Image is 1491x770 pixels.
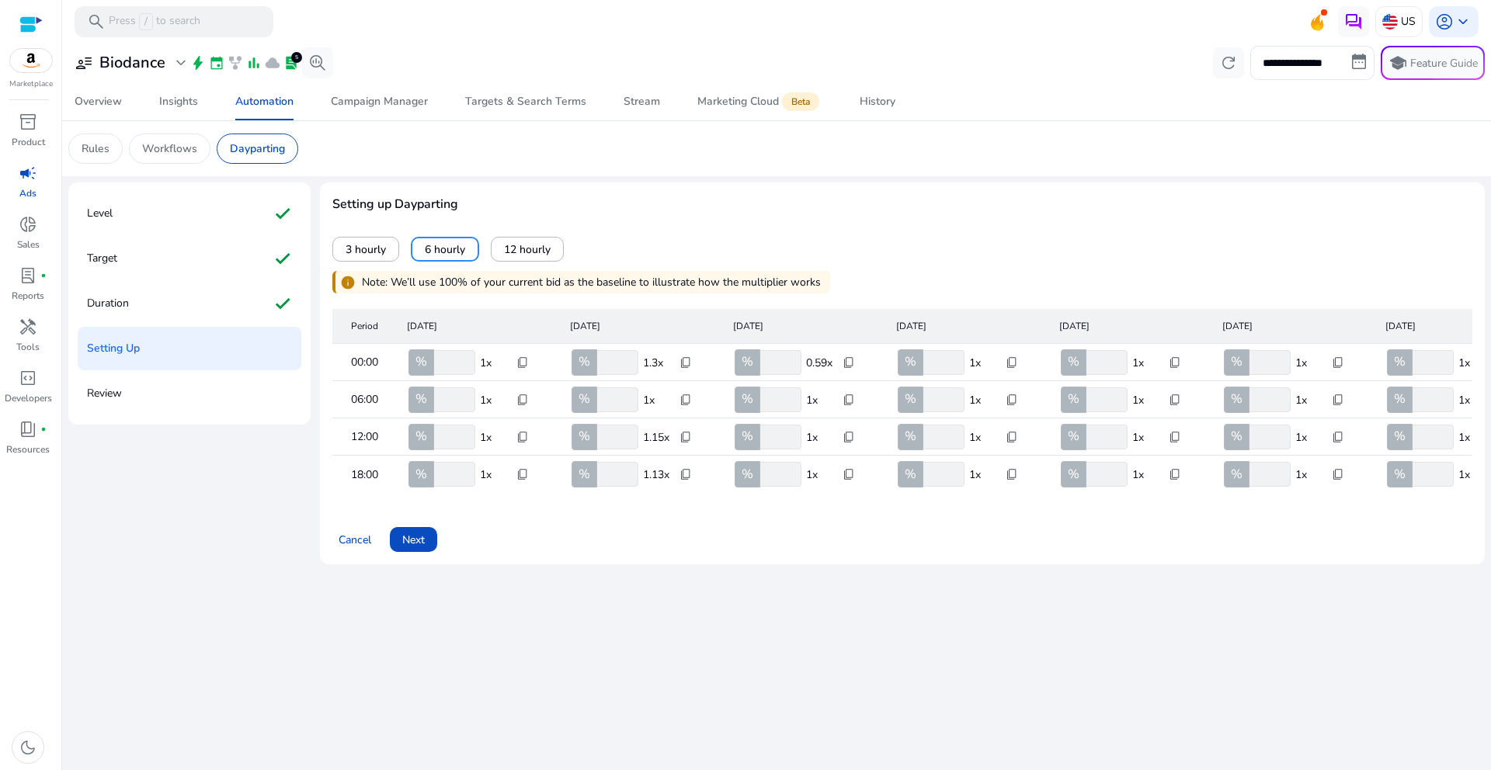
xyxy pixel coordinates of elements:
p: 1x [480,355,507,371]
p: Workflows [142,140,197,157]
span: / [139,13,153,30]
div: History [860,96,895,107]
span: % [1394,391,1406,408]
button: 3 hourly [332,237,399,262]
span: lab_profile [19,266,37,285]
span: % [1231,354,1242,370]
p: 1x [643,392,670,408]
span: Setting up Dayparting [332,195,1472,213]
mat-icon: check [273,291,292,316]
span: content_copy [1332,431,1344,443]
span: campaign [19,164,37,182]
span: % [579,354,590,370]
mat-header-cell: [DATE] [394,309,558,344]
button: 12 hourly [491,237,564,262]
mat-header-cell: Period [332,309,394,344]
button: refresh [1213,47,1244,78]
span: handyman [19,317,37,336]
span: Cancel [339,532,371,548]
span: % [415,428,427,445]
span: 12 hourly [504,241,551,258]
p: 1x [1458,355,1486,371]
p: Sales [17,238,40,251]
p: Resources [6,442,50,456]
p: Marketplace [9,78,53,90]
span: % [742,391,753,408]
span: content_copy [1332,468,1344,480]
p: Setting Up [87,336,140,361]
span: fiber_manual_record [40,272,47,279]
mat-cell: 06:00 [332,381,394,418]
div: Targets & Search Terms [465,96,586,107]
mat-cell: 12:00 [332,418,394,456]
span: % [1394,428,1406,445]
div: 5 [291,52,302,63]
span: cloud [265,55,280,71]
p: 1x [1458,429,1486,446]
span: code_blocks [19,369,37,387]
span: Beta [782,92,819,111]
span: Next [402,532,425,548]
span: content_copy [1169,394,1181,406]
p: 0.59x [806,355,833,371]
img: amazon.svg [10,49,52,72]
p: 1x [1132,429,1159,446]
p: Rules [82,140,109,157]
mat-header-cell: [DATE] [1210,309,1373,344]
span: % [1068,428,1079,445]
span: % [905,391,916,408]
mat-header-cell: [DATE] [1047,309,1210,344]
p: Target [87,246,117,271]
span: content_copy [843,431,855,443]
h3: Biodance [99,54,165,72]
p: 1x [969,467,996,483]
p: Tools [16,340,40,354]
span: % [1394,354,1406,370]
p: Reports [12,289,44,303]
p: Product [12,135,45,149]
p: 1x [1132,392,1159,408]
div: Automation [235,96,294,107]
mat-cell: 00:00 [332,344,394,381]
button: 6 hourly [411,237,479,262]
span: content_copy [516,431,529,443]
mat-icon: check [273,246,292,271]
p: 1x [969,429,996,446]
span: content_copy [516,356,529,369]
span: content_copy [843,356,855,369]
div: Stream [624,96,660,107]
p: Dayparting [230,140,285,157]
span: content_copy [516,394,529,406]
span: info [340,275,356,290]
span: inventory_2 [19,113,37,131]
p: Ads [19,186,36,200]
button: Next [390,527,437,552]
span: content_copy [679,468,692,480]
span: content_copy [679,431,692,443]
span: % [742,354,753,370]
p: 1x [1132,355,1159,371]
span: content_copy [1169,356,1181,369]
span: user_attributes [75,54,93,72]
span: % [905,428,916,445]
mat-header-cell: [DATE] [558,309,721,344]
span: % [415,354,427,370]
span: event [209,55,224,71]
mat-cell: 18:00 [332,456,394,493]
p: 1x [1295,467,1322,483]
span: % [579,467,590,483]
p: 1x [480,467,507,483]
span: bolt [190,55,206,71]
p: 1x [1458,467,1486,483]
span: % [1231,391,1242,408]
p: Press to search [109,13,200,30]
span: % [415,467,427,483]
p: 1x [806,429,833,446]
span: bar_chart [246,55,262,71]
p: 1x [806,392,833,408]
span: fiber_manual_record [40,426,47,432]
mat-header-cell: [DATE] [721,309,884,344]
mat-icon: check [273,201,292,226]
span: % [742,467,753,483]
span: content_copy [679,394,692,406]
